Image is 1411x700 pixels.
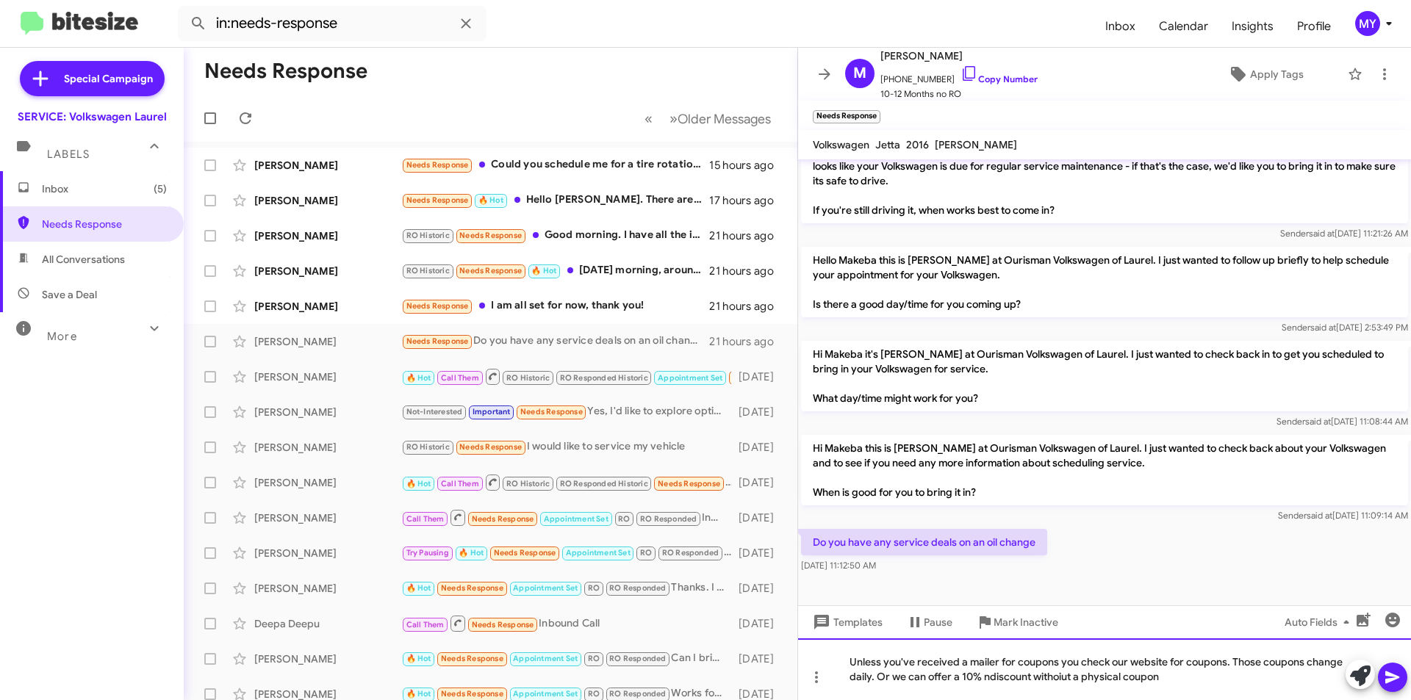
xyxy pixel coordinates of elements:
span: Pause [924,609,952,635]
span: Needs Response [459,442,522,452]
span: 10-12 Months no RO [880,87,1038,101]
a: Special Campaign [20,61,165,96]
span: RO Historic [506,479,550,488]
div: [PERSON_NAME] [254,299,401,314]
span: Needs Response [658,479,720,488]
span: 2016 [906,138,929,151]
div: Ok I made an appt for [DATE] at 330. Ty for following up [401,544,731,561]
span: Important [473,407,511,416]
div: Yes, I'd like to explore options to get out of the vehicle however can share upside down due high... [401,403,731,420]
div: [PERSON_NAME] [254,475,401,490]
div: 15 hours ago [709,158,786,173]
span: Labels [47,148,90,161]
div: 21 hours ago [709,264,786,278]
nav: Page navigation example [636,104,780,134]
div: Inbound Call [401,473,731,491]
span: [PERSON_NAME] [935,138,1017,151]
span: [PHONE_NUMBER] [880,65,1038,87]
span: Sender [DATE] 2:53:49 PM [1282,322,1408,333]
span: 🔥 Hot [531,266,556,275]
div: [DATE] morning, around 0845. [401,262,709,279]
div: Could you schedule me for a tire rotation and oil change [401,156,709,173]
div: I would like to service my vehicle [401,439,731,455]
span: RO [588,583,600,593]
p: Hi Makeba it's [PERSON_NAME] at Ourisman Volkswagen of Laurel. I just wanted to check back in abo... [801,138,1408,223]
span: RO Responded [609,654,666,663]
div: [DATE] [731,616,786,631]
span: RO Responded [662,548,719,558]
span: Appointment Set [566,548,631,558]
span: Inbox [42,181,167,196]
div: [PERSON_NAME] [254,228,401,243]
span: RO [640,548,652,558]
span: [PERSON_NAME] [880,47,1038,65]
a: Copy Number [961,73,1038,84]
span: RO [588,654,600,663]
div: Inbound Call [401,508,731,527]
span: Needs Response [472,620,534,629]
span: Inbox [1094,5,1147,48]
a: Insights [1220,5,1285,48]
div: Unless you've received a mailer for coupons you check our website for coupons. Those coupons chan... [798,638,1411,700]
span: Appointment Set [513,689,578,699]
span: Needs Response [459,266,522,275]
span: RO Responded [640,514,697,524]
div: I'll be bringing in the car [DATE] [401,367,731,386]
div: Good morning. I have all the information I need. Thanks for checking. [401,227,709,244]
div: [DATE] [731,652,786,666]
div: [PERSON_NAME] [254,546,401,560]
span: Needs Response [441,689,503,699]
div: Hello [PERSON_NAME]. There are 3 open recalls open on my vehicle and I'm probably I'm need of an ... [401,192,709,209]
span: Sender [DATE] 11:09:14 AM [1278,510,1408,521]
span: RO Responded [609,583,666,593]
span: 🔥 Hot [459,548,484,558]
span: said at [1310,322,1336,333]
div: [DATE] [731,369,786,384]
span: Auto Fields [1285,609,1355,635]
button: Auto Fields [1273,609,1367,635]
div: [DATE] [731,405,786,419]
span: » [669,109,678,128]
button: Next [661,104,780,134]
button: Previous [636,104,661,134]
span: Try Pausing [406,548,449,558]
span: RO Historic [406,231,450,240]
span: Appointment Set [544,514,608,524]
p: Hi Makeba this is [PERSON_NAME] at Ourisman Volkswagen of Laurel. I just wanted to check back abo... [801,435,1408,505]
div: Can I bring it in for service in the morning on 9/24? [401,650,731,667]
span: RO [588,689,600,699]
span: said at [1305,416,1331,427]
span: RO Historic [406,442,450,452]
div: [DATE] [731,510,786,525]
span: 🔥 Hot [478,195,503,205]
span: Appointment Set [658,373,722,383]
div: [PERSON_NAME] [254,334,401,349]
span: Save a Deal [42,287,97,302]
span: (5) [154,181,167,196]
div: I am all set for now, thank you! [401,297,709,314]
div: [DATE] [731,546,786,560]
span: Appointment Set [513,583,578,593]
span: Needs Response [520,407,583,416]
span: 🔥 Hot [406,654,431,663]
span: RO Historic [506,373,550,383]
div: [DATE] [731,440,786,455]
div: [DATE] [731,581,786,596]
span: Call Them [406,514,445,524]
span: 🔥 Hot [406,479,431,488]
div: Do you have any service deals on an oil change [401,333,709,350]
span: 🔥 Hot [406,583,431,593]
span: All Conversations [42,252,125,267]
div: [DATE] [731,475,786,490]
small: Needs Response [813,110,880,123]
div: Thanks. I called and made an appointment for 9:15. See you then. [401,580,731,596]
span: Templates [810,609,883,635]
button: Pause [894,609,964,635]
div: Inbound Call [401,614,731,632]
button: Templates [798,609,894,635]
div: [PERSON_NAME] [254,193,401,208]
button: MY [1343,11,1395,36]
span: Needs Response [441,583,503,593]
span: Appointment Set [513,654,578,663]
button: Mark Inactive [964,609,1070,635]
